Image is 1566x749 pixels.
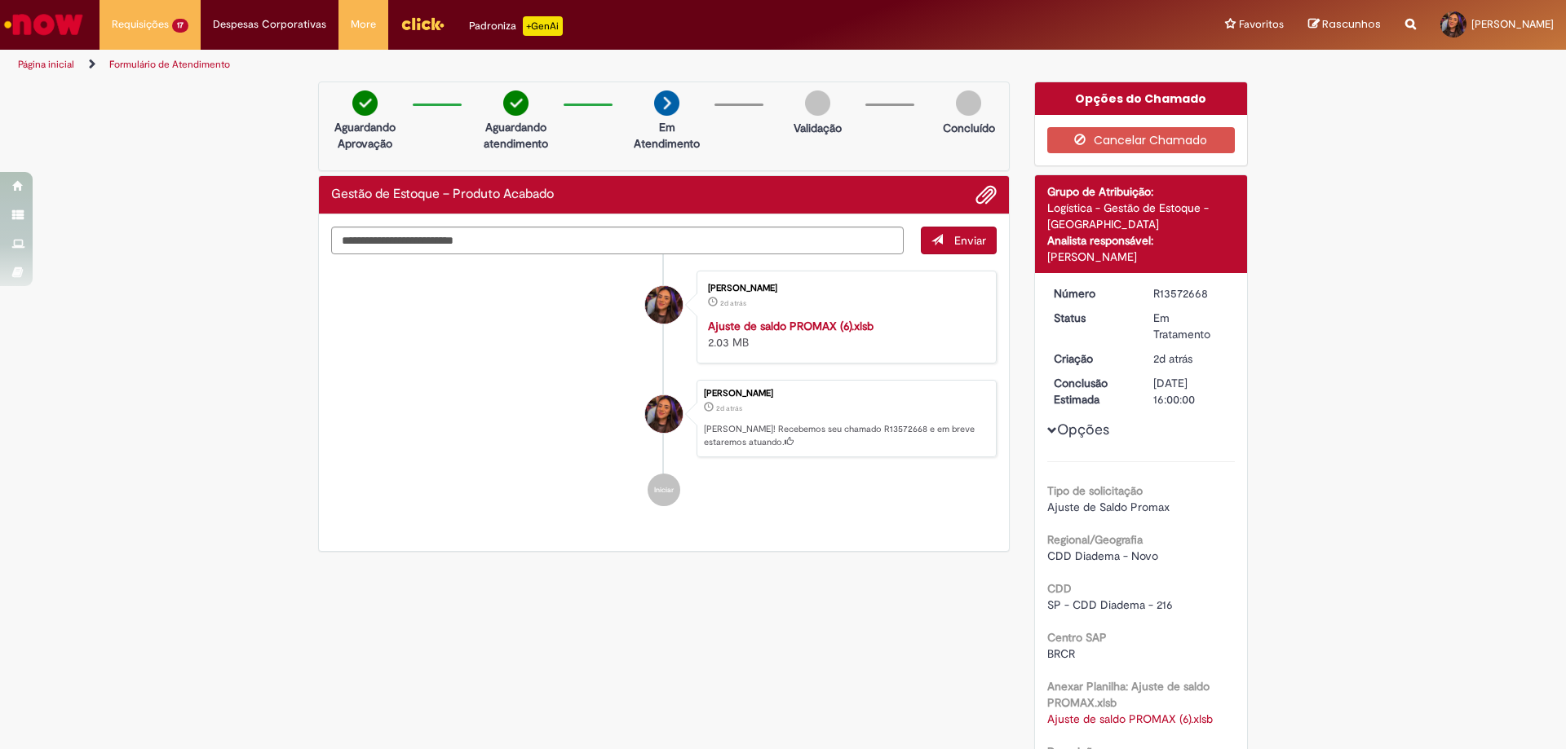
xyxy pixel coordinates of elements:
[18,58,74,71] a: Página inicial
[1047,249,1236,265] div: [PERSON_NAME]
[331,227,904,254] textarea: Digite sua mensagem aqui...
[1047,646,1075,661] span: BRCR
[476,119,555,152] p: Aguardando atendimento
[12,50,1032,80] ul: Trilhas de página
[1322,16,1381,32] span: Rascunhos
[1042,310,1142,326] dt: Status
[1047,183,1236,200] div: Grupo de Atribuição:
[1047,200,1236,232] div: Logística - Gestão de Estoque - [GEOGRAPHIC_DATA]
[805,90,830,116] img: img-circle-grey.png
[1153,351,1192,366] time: 27/09/2025 09:04:58
[1047,712,1213,726] a: Download de Ajuste de saldo PROMAX (6).xlsb
[794,120,842,136] p: Validação
[109,58,230,71] a: Formulário de Atendimento
[1047,597,1173,612] span: SP - CDD Diadema - 216
[400,11,445,36] img: click_logo_yellow_360x200.png
[469,16,563,36] div: Padroniza
[716,403,742,413] time: 27/09/2025 09:04:58
[1153,351,1192,366] span: 2d atrás
[1239,16,1284,33] span: Favoritos
[1047,483,1143,498] b: Tipo de solicitação
[351,16,376,33] span: More
[704,389,988,399] div: [PERSON_NAME]
[325,119,405,152] p: Aguardando Aprovação
[1308,17,1381,33] a: Rascunhos
[708,318,980,350] div: 2.03 MB
[716,403,742,413] span: 2d atrás
[1047,127,1236,153] button: Cancelar Chamado
[352,90,378,116] img: check-circle-green.png
[112,16,169,33] span: Requisições
[523,16,563,36] p: +GenAi
[943,120,995,136] p: Concluído
[1047,630,1107,645] b: Centro SAP
[1042,375,1142,408] dt: Conclusão Estimada
[331,254,997,523] ul: Histórico de tíquete
[1047,679,1210,710] b: Anexar Planilha: Ajuste de saldo PROMAX.xlsb
[708,319,874,333] a: Ajuste de saldo PROMAX (6).xlsb
[1042,285,1142,302] dt: Número
[921,227,997,254] button: Enviar
[1042,350,1142,367] dt: Criação
[2,8,86,41] img: ServiceNow
[331,380,997,458] li: Leticia Machado Lima
[1047,549,1158,563] span: CDD Diadema - Novo
[720,298,746,308] span: 2d atrás
[645,286,683,324] div: Leticia Machado Lima
[704,423,988,448] p: [PERSON_NAME]! Recebemos seu chamado R13572668 e em breve estaremos atuando.
[1153,310,1229,342] div: Em Tratamento
[654,90,679,116] img: arrow-next.png
[1153,285,1229,302] div: R13572668
[1153,375,1229,408] div: [DATE] 16:00:00
[172,19,188,33] span: 17
[708,284,980,293] div: [PERSON_NAME]
[954,233,986,248] span: Enviar
[1035,82,1248,115] div: Opções do Chamado
[1047,532,1143,547] b: Regional/Geografia
[956,90,981,116] img: img-circle-grey.png
[331,187,554,202] h2: Gestão de Estoque – Produto Acabado Histórico de tíquete
[503,90,529,116] img: check-circle-green.png
[1471,17,1554,31] span: [PERSON_NAME]
[213,16,326,33] span: Despesas Corporativas
[645,395,683,433] div: Leticia Machado Lima
[1153,350,1229,367] div: 27/09/2025 09:04:58
[627,119,706,152] p: Em Atendimento
[1047,500,1170,514] span: Ajuste de Saldo Promax
[1047,232,1236,249] div: Analista responsável:
[1047,581,1072,596] b: CDD
[975,184,997,205] button: Adicionar anexos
